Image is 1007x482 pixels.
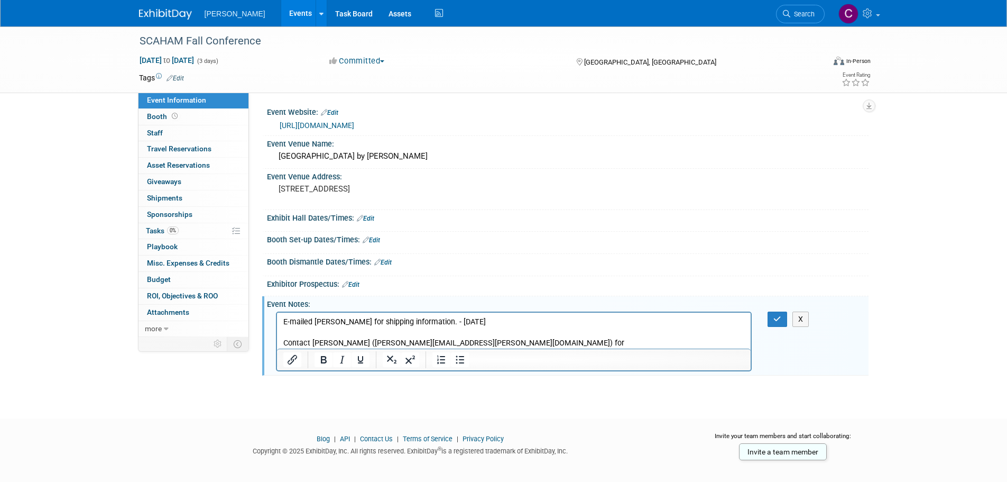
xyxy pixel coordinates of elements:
a: Blog [317,435,330,443]
a: Edit [357,215,374,222]
a: Invite a team member [739,443,827,460]
div: Invite your team members and start collaborating: [698,432,869,448]
button: Bold [315,352,332,367]
span: Travel Reservations [147,144,211,153]
iframe: Rich Text Area [277,313,751,349]
div: Exhibitor Prospectus: [267,276,869,290]
span: more [145,324,162,333]
div: Booth Set-up Dates/Times: [267,232,869,245]
span: Budget [147,275,171,284]
a: Misc. Expenses & Credits [138,256,248,271]
img: Format-Inperson.png [834,57,844,65]
span: | [394,435,401,443]
img: ExhibitDay [139,9,192,20]
a: more [138,321,248,337]
span: (3 days) [196,58,218,65]
td: Tags [139,72,184,83]
a: Tasks0% [138,223,248,239]
a: Edit [374,259,392,266]
pre: [STREET_ADDRESS] [279,184,506,194]
div: Event Notes: [267,296,869,310]
td: Personalize Event Tab Strip [209,337,227,351]
a: [URL][DOMAIN_NAME] [280,121,354,130]
a: Attachments [138,305,248,321]
span: Staff [147,129,163,137]
div: Event Website: [267,104,869,118]
span: [GEOGRAPHIC_DATA], [GEOGRAPHIC_DATA] [584,58,716,66]
span: | [352,435,358,443]
a: Privacy Policy [463,435,504,443]
button: Underline [352,352,369,367]
button: Superscript [401,352,419,367]
button: Insert/edit link [283,352,301,367]
div: Event Venue Name: [267,136,869,149]
span: [PERSON_NAME] [205,10,265,18]
span: Misc. Expenses & Credits [147,259,229,267]
a: Staff [138,125,248,141]
button: Numbered list [432,352,450,367]
a: Edit [167,75,184,82]
a: API [340,435,350,443]
img: Chris Cobb [838,4,858,24]
a: Playbook [138,239,248,255]
a: Contact Us [360,435,393,443]
button: Subscript [383,352,401,367]
a: Edit [321,109,338,116]
span: 0% [167,226,179,234]
sup: ® [438,446,441,452]
a: Search [776,5,825,23]
a: Shipments [138,190,248,206]
span: Sponsorships [147,210,192,219]
button: X [792,312,809,327]
button: Italic [333,352,351,367]
td: Toggle Event Tabs [227,337,248,351]
span: [DATE] [DATE] [139,56,195,65]
span: Event Information [147,96,206,104]
a: Event Information [138,93,248,108]
span: Playbook [147,242,178,251]
a: Asset Reservations [138,158,248,174]
span: Search [790,10,815,18]
a: Edit [342,281,359,288]
a: Sponsorships [138,207,248,223]
a: Terms of Service [403,435,452,443]
button: Bullet list [451,352,469,367]
div: Booth Dismantle Dates/Times: [267,254,869,268]
div: Exhibit Hall Dates/Times: [267,210,869,224]
div: Event Rating [842,72,870,78]
button: Committed [326,56,389,67]
span: Shipments [147,194,182,202]
div: Copyright © 2025 ExhibitDay, Inc. All rights reserved. ExhibitDay is a registered trademark of Ex... [139,444,682,456]
span: ROI, Objectives & ROO [147,292,218,300]
span: | [454,435,461,443]
span: Attachments [147,308,189,316]
div: Event Format [762,55,871,71]
span: Tasks [146,226,179,235]
div: Event Venue Address: [267,169,869,182]
span: Asset Reservations [147,161,210,169]
a: Booth [138,109,248,125]
span: | [331,435,338,443]
span: Booth [147,112,180,121]
a: Edit [363,237,380,244]
a: Travel Reservations [138,141,248,157]
span: Giveaways [147,177,181,186]
a: Giveaways [138,174,248,190]
div: In-Person [846,57,871,65]
span: Booth not reserved yet [170,112,180,120]
a: Budget [138,272,248,288]
div: [GEOGRAPHIC_DATA] by [PERSON_NAME] [275,148,861,165]
a: ROI, Objectives & ROO [138,288,248,304]
span: to [162,56,172,65]
div: SCAHAM Fall Conference [136,32,809,51]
